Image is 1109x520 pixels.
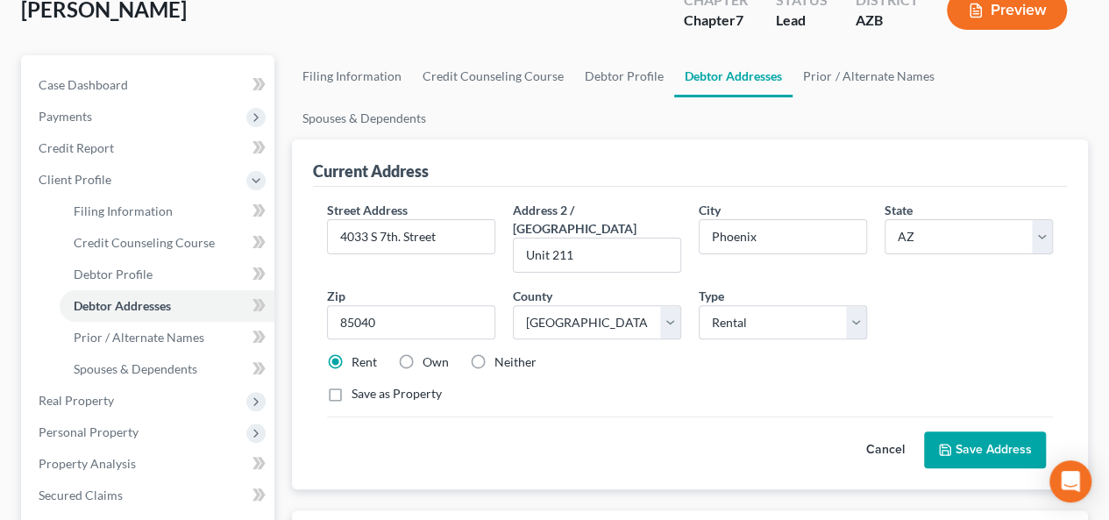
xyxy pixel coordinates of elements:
[494,353,537,371] label: Neither
[39,456,136,471] span: Property Analysis
[1049,460,1091,502] div: Open Intercom Messenger
[700,220,866,253] input: Enter city...
[574,55,674,97] a: Debtor Profile
[327,203,408,217] span: Street Address
[25,69,274,101] a: Case Dashboard
[74,361,197,376] span: Spouses & Dependents
[292,97,437,139] a: Spouses & Dependents
[352,385,442,402] label: Save as Property
[74,267,153,281] span: Debtor Profile
[25,480,274,511] a: Secured Claims
[25,448,274,480] a: Property Analysis
[60,322,274,353] a: Prior / Alternate Names
[885,203,913,217] span: State
[328,220,494,253] input: Enter street address
[847,432,924,467] button: Cancel
[39,77,128,92] span: Case Dashboard
[352,353,377,371] label: Rent
[327,288,345,303] span: Zip
[412,55,574,97] a: Credit Counseling Course
[423,353,449,371] label: Own
[513,288,552,303] span: County
[39,488,123,502] span: Secured Claims
[74,203,173,218] span: Filing Information
[736,11,743,28] span: 7
[684,11,748,31] div: Chapter
[699,287,724,305] label: Type
[39,393,114,408] span: Real Property
[856,11,919,31] div: AZB
[513,201,681,238] label: Address 2 / [GEOGRAPHIC_DATA]
[39,109,92,124] span: Payments
[39,140,114,155] span: Credit Report
[39,424,139,439] span: Personal Property
[60,290,274,322] a: Debtor Addresses
[74,298,171,313] span: Debtor Addresses
[74,330,204,345] span: Prior / Alternate Names
[924,431,1046,468] button: Save Address
[39,172,111,187] span: Client Profile
[514,239,680,272] input: --
[60,353,274,385] a: Spouses & Dependents
[327,305,495,340] input: XXXXX
[292,55,412,97] a: Filing Information
[60,259,274,290] a: Debtor Profile
[313,160,429,182] div: Current Address
[699,203,721,217] span: City
[25,132,274,164] a: Credit Report
[793,55,944,97] a: Prior / Alternate Names
[776,11,828,31] div: Lead
[74,235,215,250] span: Credit Counseling Course
[60,227,274,259] a: Credit Counseling Course
[60,196,274,227] a: Filing Information
[674,55,793,97] a: Debtor Addresses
